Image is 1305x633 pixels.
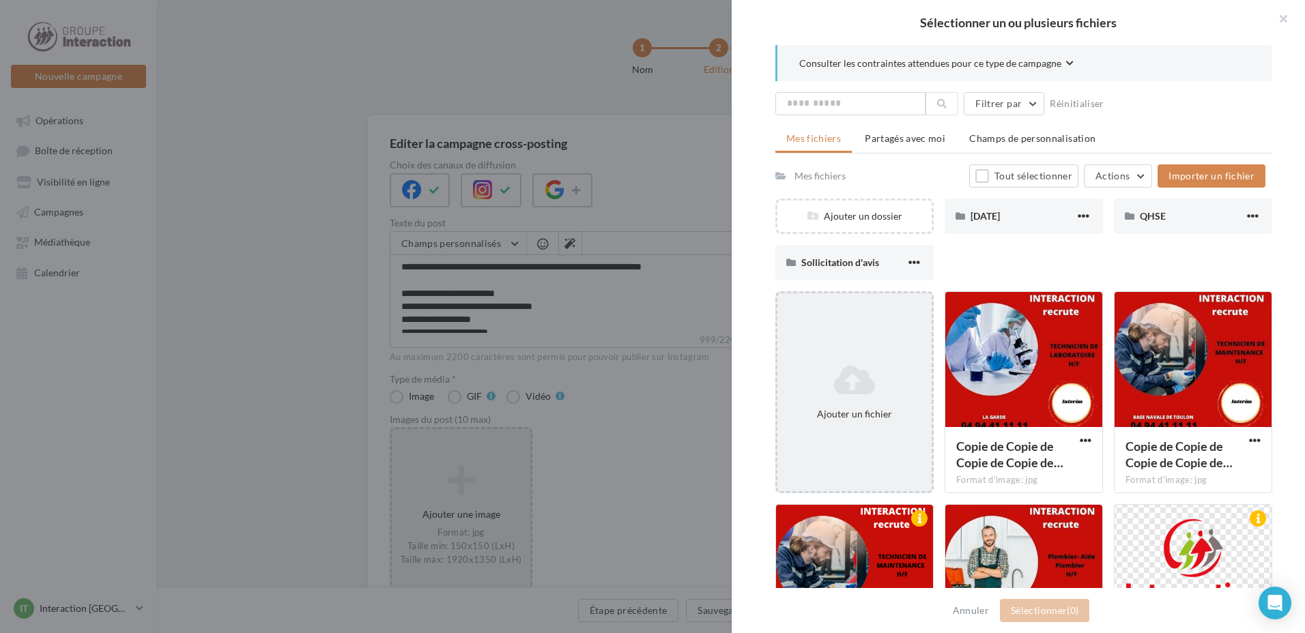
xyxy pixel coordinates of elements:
button: Consulter les contraintes attendues pour ce type de campagne [799,56,1074,73]
div: Mes fichiers [794,169,846,183]
div: Open Intercom Messenger [1259,587,1291,619]
span: QHSE [1140,210,1166,222]
span: Importer un fichier [1168,170,1254,181]
span: Copie de Copie de Copie de Copie de Copie de Copie de Copie de Copie de Copie de Copie de Copie d... [1125,439,1233,470]
span: Champs de personnalisation [969,132,1095,144]
div: Format d'image: jpg [1125,474,1261,486]
button: Réinitialiser [1044,95,1110,112]
span: Mes fichiers [786,132,841,144]
h2: Sélectionner un ou plusieurs fichiers [754,16,1283,29]
button: Sélectionner(0) [1000,599,1089,622]
div: Format d'image: jpg [956,474,1091,486]
button: Annuler [947,602,994,619]
span: (0) [1067,604,1078,616]
button: Importer un fichier [1158,164,1265,188]
span: Actions [1095,170,1130,181]
span: Consulter les contraintes attendues pour ce type de campagne [799,57,1061,70]
span: Partagés avec moi [865,132,945,144]
button: Actions [1084,164,1152,188]
div: Ajouter un dossier [777,209,932,223]
div: Ajouter un fichier [783,407,926,421]
span: Sollicitation d'avis [801,256,879,268]
span: Copie de Copie de Copie de Copie de Copie de Copie de Copie de Copie de Copie de Copie de Copie d... [956,439,1063,470]
button: Filtrer par [964,92,1044,115]
button: Tout sélectionner [969,164,1078,188]
span: [DATE] [971,210,1000,222]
